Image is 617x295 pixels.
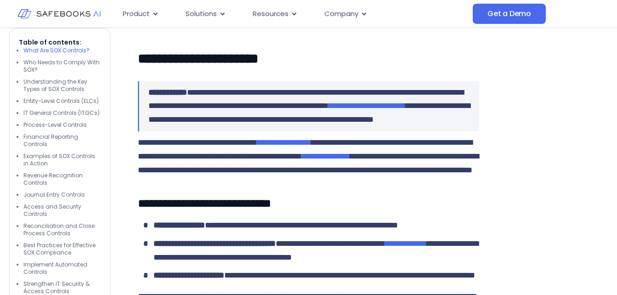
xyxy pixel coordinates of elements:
li: Understanding the Key Types of SOX Controls [23,78,101,93]
li: Journal Entry Controls [23,191,101,199]
div: Menu Toggle [115,5,473,23]
li: What Are SOX Controls? [23,47,101,54]
li: Implement Automated Controls [23,261,101,276]
span: Company [324,9,358,19]
li: Strengthen IT Security & Access Controls [23,280,101,295]
li: Reconciliation and Close Process Controls [23,222,101,237]
li: Process-Level Controls [23,121,101,129]
p: Table of contents: [19,38,101,47]
span: Get a Demo [487,9,531,18]
a: Get a Demo [473,4,546,24]
span: Resources [253,9,289,19]
li: Financial Reporting Controls [23,133,101,148]
li: Best Practices for Effective SOX Compliance [23,242,101,256]
li: Who Needs to Comply With SOX? [23,59,101,74]
li: Examples of SOX Controls in Action [23,153,101,167]
nav: Menu [115,5,473,23]
li: Revenue Recognition Controls [23,172,101,187]
span: Solutions [186,9,217,19]
li: Entity-Level Controls (ELCs) [23,97,101,105]
li: Access and Security Controls [23,203,101,218]
span: Product [123,9,150,19]
li: IT General Controls (ITGCs) [23,109,101,117]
